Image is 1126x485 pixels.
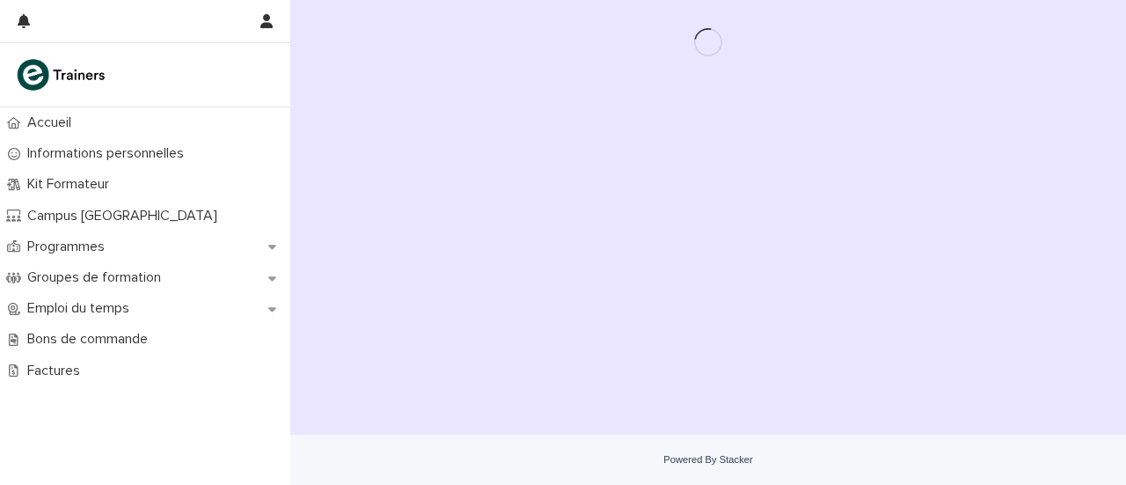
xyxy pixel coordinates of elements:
[20,176,123,193] p: Kit Formateur
[20,363,94,379] p: Factures
[20,208,231,224] p: Campus [GEOGRAPHIC_DATA]
[20,331,162,348] p: Bons de commande
[20,269,175,286] p: Groupes de formation
[20,239,119,255] p: Programmes
[20,300,143,317] p: Emploi du temps
[20,114,85,131] p: Accueil
[14,57,111,92] img: K0CqGN7SDeD6s4JG8KQk
[20,145,198,162] p: Informations personnelles
[663,454,752,465] a: Powered By Stacker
